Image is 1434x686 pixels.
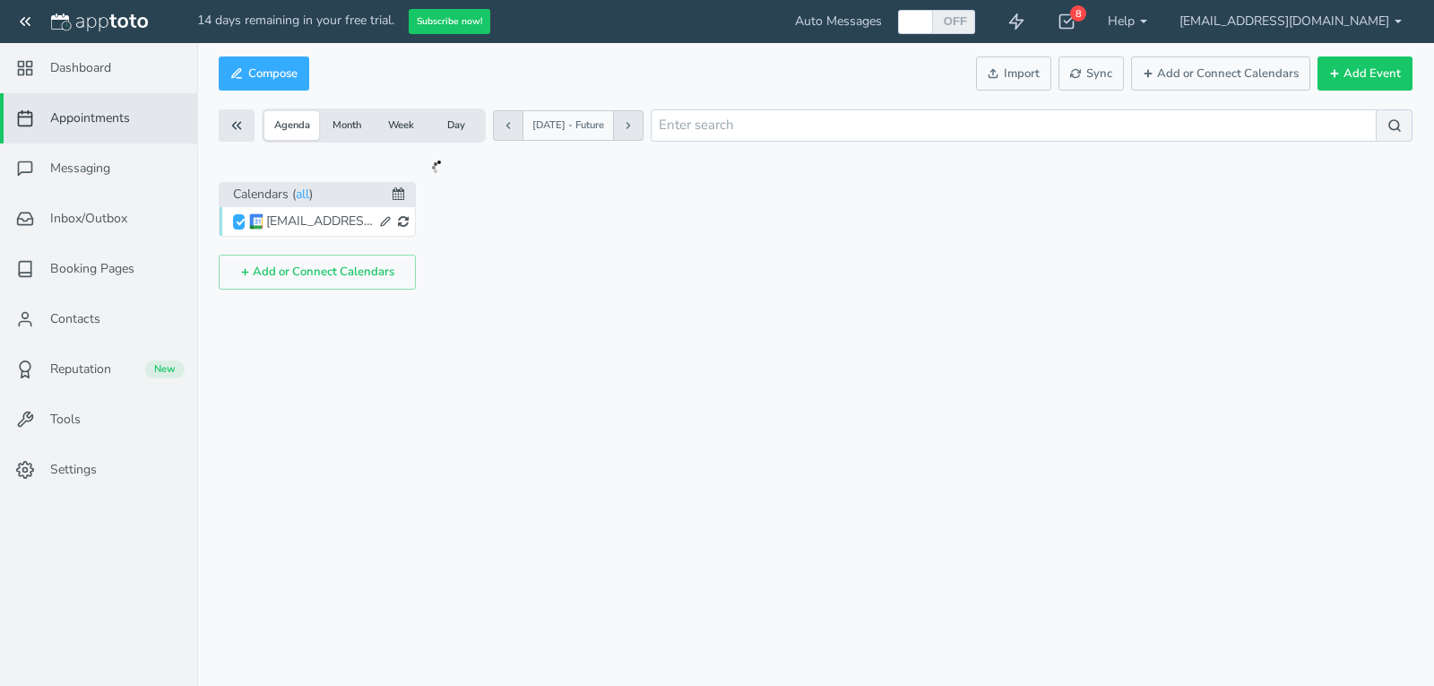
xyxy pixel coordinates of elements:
[795,13,882,30] span: Auto Messages
[1070,5,1086,22] div: 8
[50,260,134,278] span: Booking Pages
[50,109,130,127] span: Appointments
[50,461,97,479] span: Settings
[50,310,100,328] span: Contacts
[266,213,374,230] div: booking1@123psychiatry.com
[50,210,127,228] span: Inbox/Outbox
[50,411,81,429] span: Tools
[1317,56,1412,91] button: Add Event
[145,360,185,378] div: New
[1131,56,1310,91] button: Add or Connect Calendars
[409,9,490,35] button: Subscribe now!
[319,111,374,140] button: Month
[1070,65,1112,82] span: Sync
[219,56,309,91] button: Compose
[50,59,111,77] span: Dashboard
[50,160,110,178] span: Messaging
[523,110,614,141] button: [DATE] - Future
[264,111,319,140] button: Agenda
[50,360,111,378] span: Reputation
[651,109,1377,141] input: Enter search
[197,12,394,29] span: 14 days remaining in your free trial.
[976,56,1051,91] button: Import
[296,184,309,204] a: all
[219,255,416,290] button: Add or Connect Calendars
[532,118,604,133] span: [DATE] - Future
[943,13,968,29] label: OFF
[374,111,428,140] button: Week
[428,111,483,140] button: Day
[51,13,148,31] img: logo-apptoto--white.svg
[219,182,416,207] li: Calendars ( )
[1058,56,1124,91] button: Sync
